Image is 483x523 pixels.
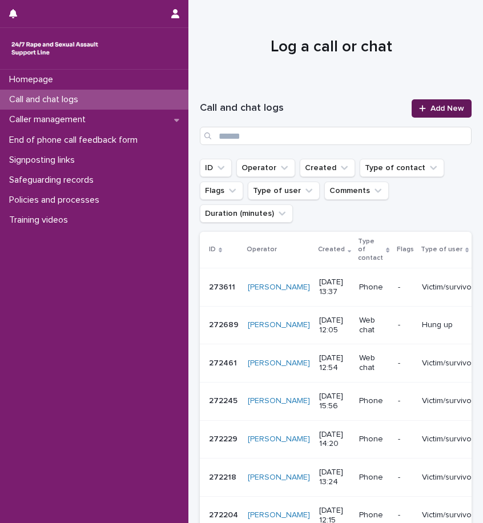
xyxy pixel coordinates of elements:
p: Phone [359,435,388,444]
a: [PERSON_NAME] [248,320,310,330]
p: Training videos [5,215,77,226]
a: [PERSON_NAME] [248,283,310,292]
p: Victim/survivor [422,435,474,444]
p: 272229 [209,432,240,444]
p: Phone [359,473,388,482]
p: 272218 [209,470,239,482]
p: Caller management [5,114,95,125]
p: 273611 [209,280,238,292]
p: Victim/survivor [422,283,474,292]
p: 272689 [209,318,241,330]
p: - [398,283,413,292]
p: 272204 [209,508,240,520]
p: End of phone call feedback form [5,135,147,146]
button: Duration (minutes) [200,204,293,223]
a: [PERSON_NAME] [248,510,310,520]
p: Victim/survivor [422,510,474,520]
p: Phone [359,396,388,406]
a: [PERSON_NAME] [248,359,310,368]
p: Hung up [422,320,474,330]
button: ID [200,159,232,177]
p: [DATE] 15:56 [319,392,350,411]
p: Operator [247,243,277,256]
p: [DATE] 12:05 [319,316,350,335]
button: Created [300,159,355,177]
p: [DATE] 14:20 [319,430,350,449]
p: 272461 [209,356,239,368]
p: Flags [397,243,414,256]
p: Victim/survivor [422,359,474,368]
p: - [398,396,413,406]
p: Signposting links [5,155,84,166]
p: - [398,359,413,368]
p: - [398,320,413,330]
p: - [398,510,413,520]
p: Safeguarding records [5,175,103,186]
p: Created [318,243,345,256]
p: Phone [359,510,388,520]
span: Add New [430,104,464,112]
button: Operator [236,159,295,177]
button: Type of user [248,182,320,200]
button: Type of contact [360,159,444,177]
p: [DATE] 13:24 [319,468,350,487]
h1: Log a call or chat [200,37,463,58]
button: Flags [200,182,243,200]
button: Comments [324,182,389,200]
p: Web chat [359,316,388,335]
a: [PERSON_NAME] [248,396,310,406]
h1: Call and chat logs [200,102,405,115]
p: ID [209,243,216,256]
a: Add New [412,99,472,118]
p: Call and chat logs [5,94,87,105]
img: rhQMoQhaT3yELyF149Cw [9,37,100,60]
p: - [398,473,413,482]
p: [DATE] 13:37 [319,277,350,297]
p: Type of contact [358,235,383,264]
p: [DATE] 12:54 [319,353,350,373]
p: Victim/survivor [422,396,474,406]
a: [PERSON_NAME] [248,473,310,482]
p: Victim/survivor [422,473,474,482]
p: Phone [359,283,388,292]
p: Type of user [421,243,462,256]
p: Web chat [359,353,388,373]
p: 272245 [209,394,240,406]
a: [PERSON_NAME] [248,435,310,444]
p: Homepage [5,74,62,85]
p: - [398,435,413,444]
p: Policies and processes [5,195,108,206]
input: Search [200,127,472,145]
